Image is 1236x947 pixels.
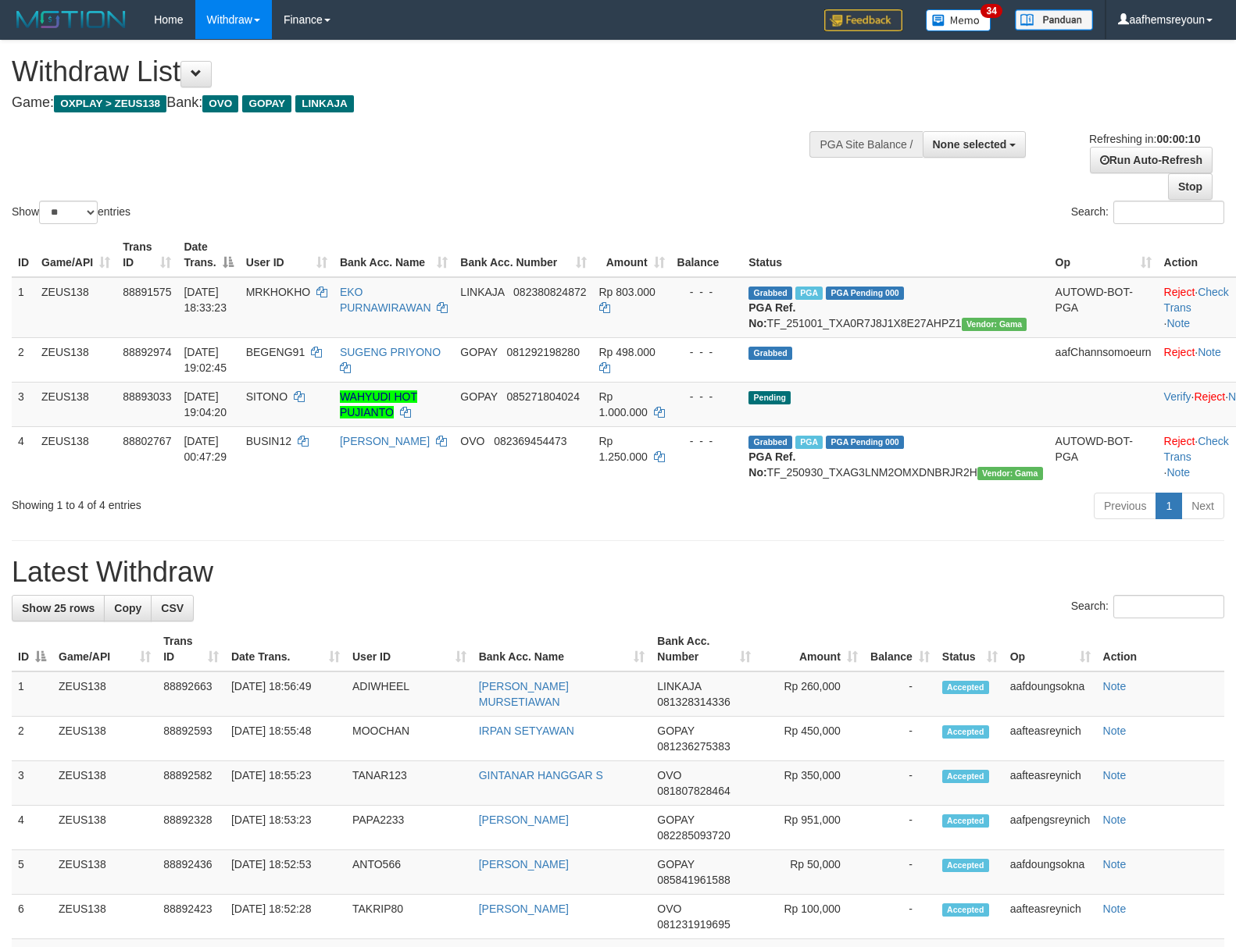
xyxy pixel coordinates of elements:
th: Action [1097,627,1224,671]
td: ANTO566 [346,850,473,895]
a: Note [1103,680,1127,692]
span: 34 [981,4,1002,18]
th: Game/API: activate to sort column ascending [52,627,157,671]
span: GOPAY [657,858,694,870]
label: Search: [1071,595,1224,618]
span: 88891575 [123,286,171,298]
span: 88892974 [123,346,171,358]
a: EKO PURNAWIRAWAN [340,286,431,314]
a: [PERSON_NAME] [479,858,569,870]
span: LINKAJA [460,286,504,298]
img: Button%20Memo.svg [926,9,991,31]
td: 88892328 [157,806,225,850]
td: Rp 450,000 [757,717,864,761]
span: 88802767 [123,435,171,447]
th: Date Trans.: activate to sort column ascending [225,627,346,671]
select: Showentries [39,201,98,224]
a: Note [1103,724,1127,737]
img: panduan.png [1015,9,1093,30]
td: ZEUS138 [52,806,157,850]
span: Grabbed [748,436,792,449]
td: 1 [12,277,35,338]
a: [PERSON_NAME] MURSETIAWAN [479,680,569,708]
td: aafteasreynich [1004,895,1097,939]
td: 88892582 [157,761,225,806]
th: Bank Acc. Number: activate to sort column ascending [651,627,756,671]
span: Copy [114,602,141,614]
span: OVO [460,435,484,447]
td: aafdoungsokna [1004,850,1097,895]
div: - - - [677,344,737,360]
a: Note [1103,902,1127,915]
td: ZEUS138 [52,761,157,806]
span: OVO [657,769,681,781]
td: Rp 260,000 [757,671,864,717]
a: Reject [1164,286,1195,298]
a: GINTANAR HANGGAR S [479,769,603,781]
a: [PERSON_NAME] [479,813,569,826]
a: IRPAN SETYAWAN [479,724,574,737]
td: Rp 100,000 [757,895,864,939]
td: ZEUS138 [35,382,116,426]
th: Status: activate to sort column ascending [936,627,1004,671]
div: - - - [677,389,737,404]
button: None selected [923,131,1027,158]
span: GOPAY [657,724,694,737]
td: aafpengsreynich [1004,806,1097,850]
div: - - - [677,433,737,449]
span: Accepted [942,903,989,917]
th: Date Trans.: activate to sort column descending [177,233,239,277]
span: [DATE] 19:02:45 [184,346,227,374]
td: 88892423 [157,895,225,939]
td: 88892593 [157,717,225,761]
span: MRKHOKHO [246,286,310,298]
span: Grabbed [748,347,792,360]
th: Op: activate to sort column ascending [1049,233,1158,277]
span: Rp 1.250.000 [599,435,648,463]
td: Rp 951,000 [757,806,864,850]
a: Copy [104,595,152,621]
td: MOOCHAN [346,717,473,761]
td: ZEUS138 [52,717,157,761]
td: 88892436 [157,850,225,895]
th: User ID: activate to sort column ascending [346,627,473,671]
span: Refreshing in: [1089,133,1200,145]
td: 2 [12,717,52,761]
a: Reject [1195,390,1226,403]
span: Vendor URL: https://trx31.1velocity.biz [977,467,1043,480]
h1: Latest Withdraw [12,557,1224,588]
td: - [864,717,936,761]
td: ZEUS138 [35,277,116,338]
th: Bank Acc. Number: activate to sort column ascending [454,233,592,277]
a: Note [1198,346,1221,358]
th: Trans ID: activate to sort column ascending [116,233,177,277]
td: 1 [12,671,52,717]
span: Rp 803.000 [599,286,656,298]
div: PGA Site Balance / [809,131,922,158]
td: aafteasreynich [1004,717,1097,761]
span: Rp 1.000.000 [599,390,648,418]
span: Copy 082369454473 to clipboard [494,435,566,447]
span: PGA Pending [826,287,904,300]
h1: Withdraw List [12,56,809,87]
td: [DATE] 18:53:23 [225,806,346,850]
span: Grabbed [748,287,792,300]
a: Show 25 rows [12,595,105,621]
span: Marked by aafsreyleap [795,436,823,449]
span: Copy 085271804024 to clipboard [507,390,580,403]
a: Check Trans [1164,286,1229,314]
span: Show 25 rows [22,602,95,614]
span: Accepted [942,681,989,694]
td: - [864,850,936,895]
b: PGA Ref. No: [748,301,795,329]
td: TAKRIP80 [346,895,473,939]
a: CSV [151,595,194,621]
span: Copy 081328314336 to clipboard [657,696,730,708]
div: Showing 1 to 4 of 4 entries [12,491,503,513]
td: 88892663 [157,671,225,717]
span: GOPAY [242,95,291,112]
span: CSV [161,602,184,614]
input: Search: [1113,595,1224,618]
th: User ID: activate to sort column ascending [240,233,334,277]
a: Verify [1164,390,1191,403]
